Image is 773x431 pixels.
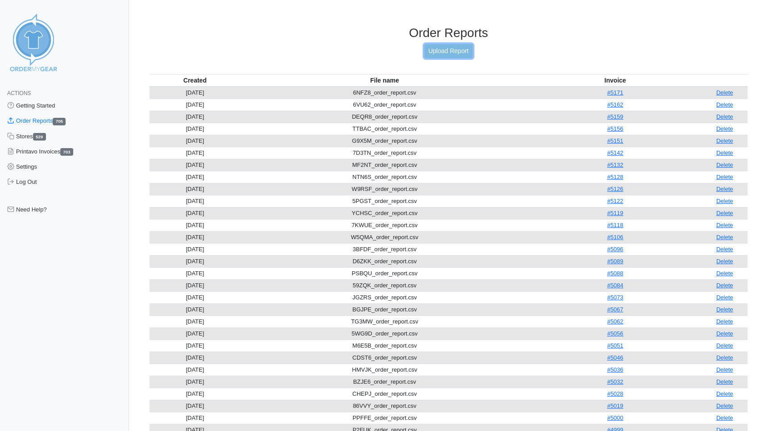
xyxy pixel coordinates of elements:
[150,195,241,207] td: [DATE]
[241,243,528,255] td: 3BFDF_order_report.csv
[607,258,623,265] a: #5089
[716,210,733,216] a: Delete
[241,291,528,303] td: JGZRS_order_report.csv
[241,340,528,352] td: M6E5B_order_report.csv
[150,147,241,159] td: [DATE]
[607,354,623,361] a: #5046
[716,186,733,192] a: Delete
[607,414,623,421] a: #5000
[150,388,241,400] td: [DATE]
[607,149,623,156] a: #5142
[150,231,241,243] td: [DATE]
[607,137,623,144] a: #5151
[716,89,733,96] a: Delete
[716,149,733,156] a: Delete
[607,342,623,349] a: #5051
[241,147,528,159] td: 7D3TN_order_report.csv
[716,113,733,120] a: Delete
[150,87,241,99] td: [DATE]
[150,400,241,412] td: [DATE]
[607,378,623,385] a: #5032
[150,171,241,183] td: [DATE]
[150,159,241,171] td: [DATE]
[150,352,241,364] td: [DATE]
[150,135,241,147] td: [DATE]
[241,195,528,207] td: 5PGST_order_report.csv
[241,171,528,183] td: NTN6S_order_report.csv
[716,342,733,349] a: Delete
[716,282,733,289] a: Delete
[241,412,528,424] td: PPFFE_order_report.csv
[607,186,623,192] a: #5126
[150,111,241,123] td: [DATE]
[607,306,623,313] a: #5067
[150,183,241,195] td: [DATE]
[607,270,623,277] a: #5088
[150,315,241,327] td: [DATE]
[241,388,528,400] td: CHEPJ_order_report.csv
[241,207,528,219] td: YCHSC_order_report.csv
[607,366,623,373] a: #5036
[607,402,623,409] a: #5019
[150,123,241,135] td: [DATE]
[607,294,623,301] a: #5073
[150,412,241,424] td: [DATE]
[607,89,623,96] a: #5171
[241,352,528,364] td: CDST6_order_report.csv
[150,25,748,41] h3: Order Reports
[716,137,733,144] a: Delete
[607,101,623,108] a: #5162
[150,303,241,315] td: [DATE]
[241,315,528,327] td: TG3MW_order_report.csv
[607,113,623,120] a: #5159
[607,282,623,289] a: #5084
[716,246,733,253] a: Delete
[607,222,623,228] a: #5118
[607,246,623,253] a: #5096
[150,364,241,376] td: [DATE]
[7,90,31,96] span: Actions
[150,219,241,231] td: [DATE]
[716,306,733,313] a: Delete
[716,270,733,277] a: Delete
[241,99,528,111] td: 6VU62_order_report.csv
[716,234,733,240] a: Delete
[150,74,241,87] th: Created
[716,198,733,204] a: Delete
[241,123,528,135] td: TTBAC_order_report.csv
[150,340,241,352] td: [DATE]
[241,159,528,171] td: MF2NT_order_report.csv
[150,99,241,111] td: [DATE]
[716,378,733,385] a: Delete
[607,198,623,204] a: #5122
[150,243,241,255] td: [DATE]
[150,327,241,340] td: [DATE]
[607,330,623,337] a: #5056
[241,87,528,99] td: 6NFZ8_order_report.csv
[150,255,241,267] td: [DATE]
[424,44,473,58] a: Upload Report
[716,414,733,421] a: Delete
[33,133,46,141] span: 529
[241,279,528,291] td: 59ZQK_order_report.csv
[716,402,733,409] a: Delete
[241,135,528,147] td: G9X5M_order_report.csv
[150,279,241,291] td: [DATE]
[607,162,623,168] a: #5132
[241,183,528,195] td: W9RSF_order_report.csv
[241,364,528,376] td: HMVJK_order_report.csv
[241,74,528,87] th: File name
[53,118,66,125] span: 705
[150,207,241,219] td: [DATE]
[716,125,733,132] a: Delete
[607,174,623,180] a: #5128
[716,258,733,265] a: Delete
[241,255,528,267] td: D6ZKK_order_report.csv
[150,376,241,388] td: [DATE]
[241,327,528,340] td: 5WG9D_order_report.csv
[716,330,733,337] a: Delete
[716,294,733,301] a: Delete
[716,101,733,108] a: Delete
[241,219,528,231] td: 7KWUE_order_report.csv
[716,366,733,373] a: Delete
